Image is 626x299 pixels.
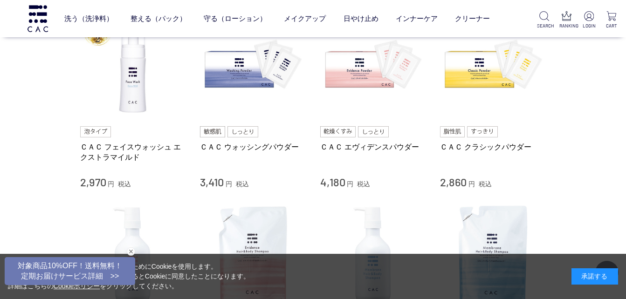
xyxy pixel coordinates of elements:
img: ＣＡＣ フェイスウォッシュ エクストラマイルド [80,13,186,119]
span: 2,970 [80,175,106,189]
p: SEARCH [537,22,551,29]
a: RANKING [559,11,574,29]
p: LOGIN [582,22,596,29]
a: メイクアップ [284,6,326,31]
img: すっきり [467,126,498,137]
img: logo [26,5,49,32]
span: 税込 [479,180,492,188]
img: ＣＡＣ エヴィデンスパウダー [320,13,427,119]
img: 脂性肌 [440,126,465,137]
span: 円 [226,180,232,188]
span: 4,180 [320,175,345,189]
img: 敏感肌 [200,126,225,137]
span: 税込 [236,180,249,188]
a: LOGIN [582,11,596,29]
div: 承諾する [571,268,618,285]
a: ＣＡＣ フェイスウォッシュ エクストラマイルド [80,142,186,162]
span: 円 [108,180,114,188]
span: 3,410 [200,175,224,189]
a: クリーナー [455,6,490,31]
img: 泡タイプ [80,126,111,137]
span: 円 [468,180,475,188]
a: 整える（パック） [131,6,186,31]
img: 乾燥くすみ [320,126,356,137]
span: 税込 [357,180,370,188]
span: 税込 [118,180,131,188]
a: ＣＡＣ ウォッシングパウダー [200,142,306,152]
a: SEARCH [537,11,551,29]
img: しっとり [227,126,258,137]
a: インナーケア [396,6,438,31]
p: CART [604,22,619,29]
a: ＣＡＣ クラシックパウダー [440,142,546,152]
p: RANKING [559,22,574,29]
img: しっとり [358,126,389,137]
span: 2,860 [440,175,467,189]
span: 円 [347,180,353,188]
a: 洗う（洗浄料） [64,6,113,31]
a: CART [604,11,619,29]
img: ＣＡＣ クラシックパウダー [440,13,546,119]
a: 日やけ止め [344,6,378,31]
a: 守る（ローション） [204,6,267,31]
img: ＣＡＣ ウォッシングパウダー [200,13,306,119]
a: ＣＡＣ エヴィデンスパウダー [320,142,427,152]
